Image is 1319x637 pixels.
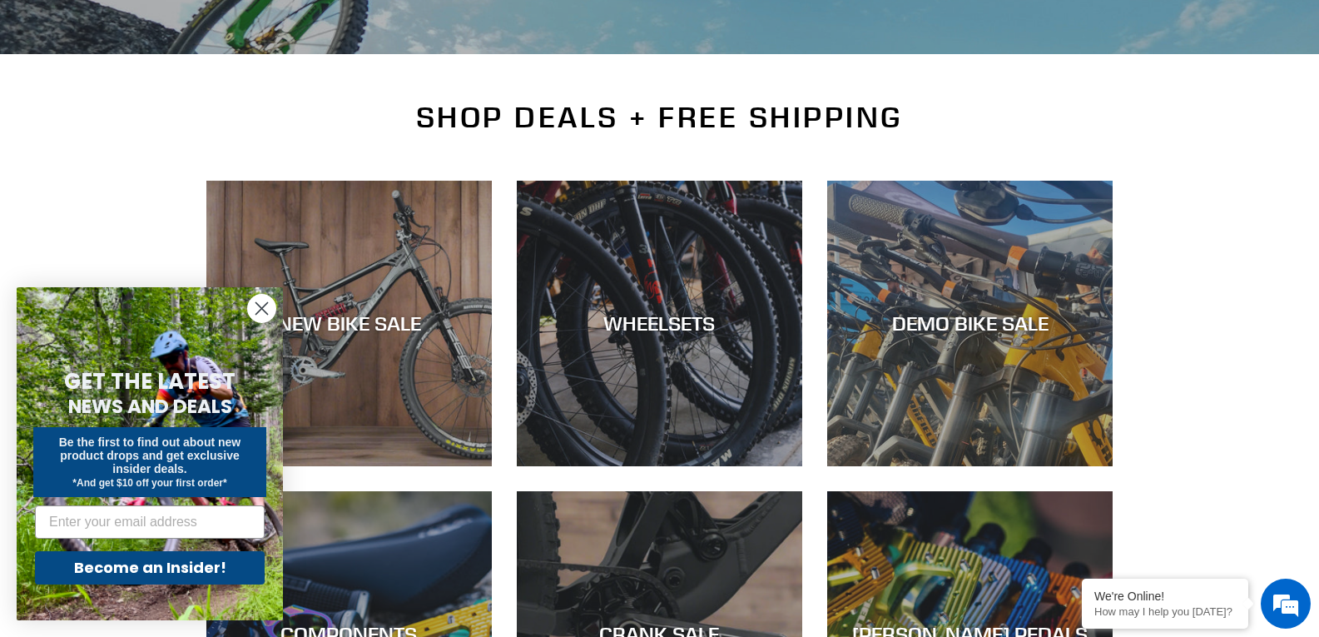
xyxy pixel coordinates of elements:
input: Enter your email address [35,505,265,539]
span: *And get $10 off your first order* [72,477,226,489]
a: WHEELSETS [517,181,802,466]
a: DEMO BIKE SALE [827,181,1113,466]
button: Close dialog [247,294,276,323]
div: DEMO BIKE SALE [827,311,1113,336]
div: We're Online! [1094,590,1236,603]
span: NEWS AND DEALS [68,393,232,420]
button: Become an Insider! [35,551,265,585]
div: NEW BIKE SALE [206,311,492,336]
p: How may I help you today? [1094,605,1236,618]
h2: SHOP DEALS + FREE SHIPPING [206,100,1113,135]
span: GET THE LATEST [64,366,236,396]
a: NEW BIKE SALE [206,181,492,466]
div: WHEELSETS [517,311,802,336]
span: Be the first to find out about new product drops and get exclusive insider deals. [59,435,241,475]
